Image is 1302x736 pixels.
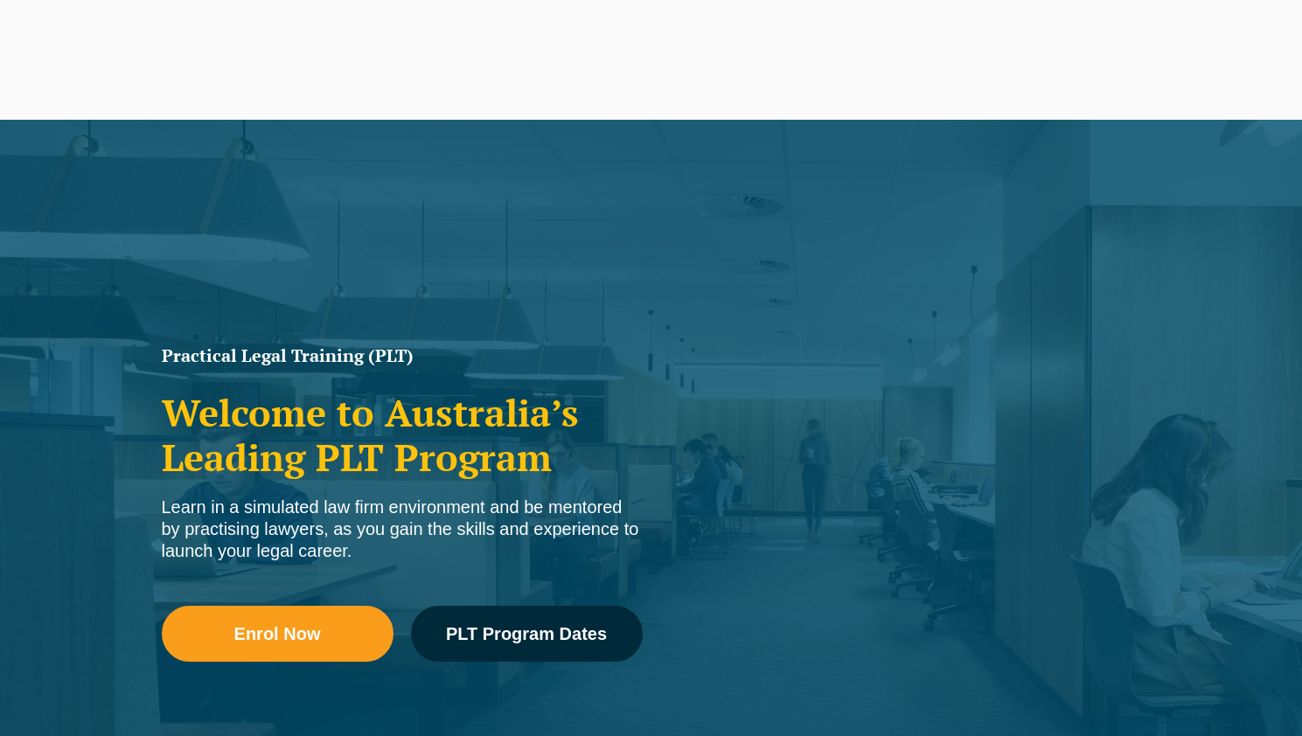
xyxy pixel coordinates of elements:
span: PLT Program Dates [446,625,607,642]
a: Enrol Now [162,606,393,662]
h2: Welcome to Australia’s Leading PLT Program [162,391,643,479]
h1: Practical Legal Training (PLT) [162,347,643,365]
a: PLT Program Dates [411,606,643,662]
span: Enrol Now [234,625,321,642]
div: Learn in a simulated law firm environment and be mentored by practising lawyers, as you gain the ... [162,496,643,562]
